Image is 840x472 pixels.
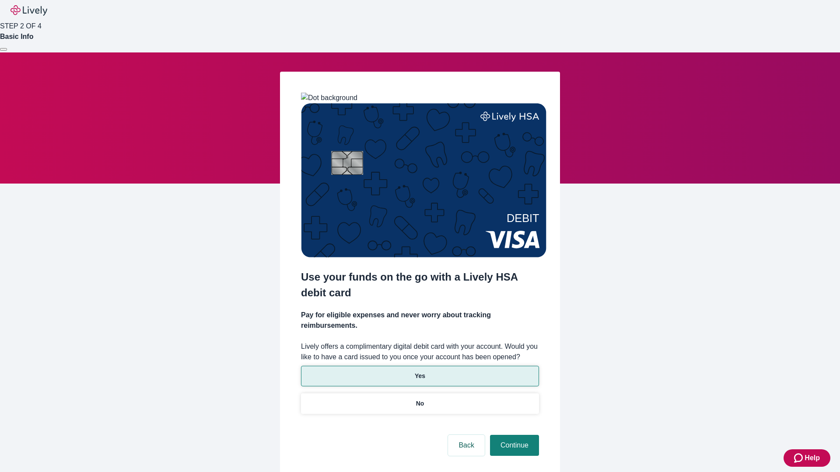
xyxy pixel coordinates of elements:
[301,93,357,103] img: Dot background
[490,435,539,456] button: Continue
[301,341,539,362] label: Lively offers a complimentary digital debit card with your account. Would you like to have a card...
[301,310,539,331] h4: Pay for eligible expenses and never worry about tracking reimbursements.
[301,393,539,414] button: No
[10,5,47,16] img: Lively
[301,269,539,301] h2: Use your funds on the go with a Lively HSA debit card
[416,399,424,408] p: No
[301,103,546,257] img: Debit card
[301,366,539,386] button: Yes
[415,371,425,381] p: Yes
[784,449,830,467] button: Zendesk support iconHelp
[448,435,485,456] button: Back
[805,453,820,463] span: Help
[794,453,805,463] svg: Zendesk support icon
